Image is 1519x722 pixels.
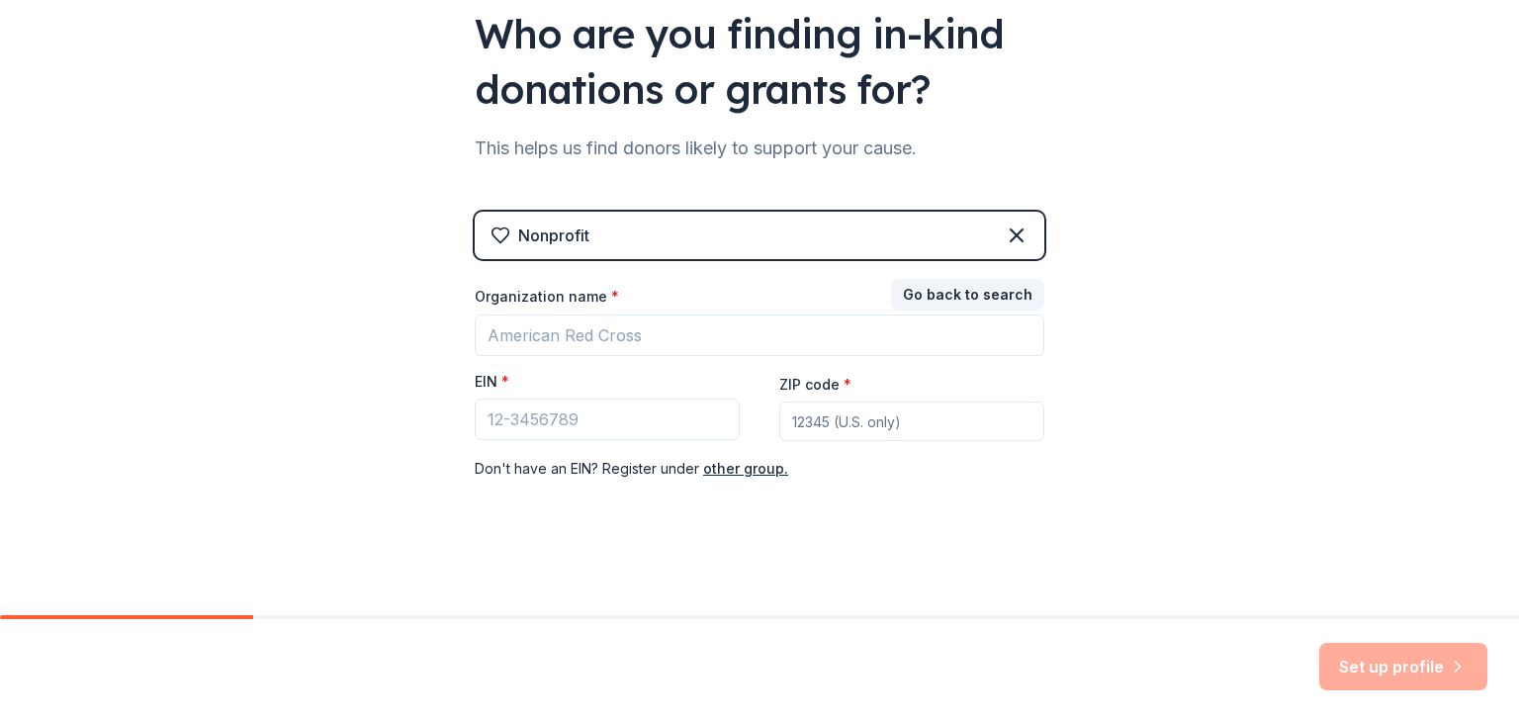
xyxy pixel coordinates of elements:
div: This helps us find donors likely to support your cause. [475,133,1044,164]
div: Nonprofit [518,224,589,247]
div: Who are you finding in-kind donations or grants for? [475,6,1044,117]
div: Don ' t have an EIN? Register under [475,457,1044,481]
input: 12-3456789 [475,399,740,440]
label: Organization name [475,287,619,307]
input: American Red Cross [475,315,1044,356]
label: ZIP code [779,375,851,395]
button: Go back to search [891,279,1044,311]
input: 12345 (U.S. only) [779,402,1044,441]
label: EIN [475,372,509,392]
button: other group. [703,457,788,481]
